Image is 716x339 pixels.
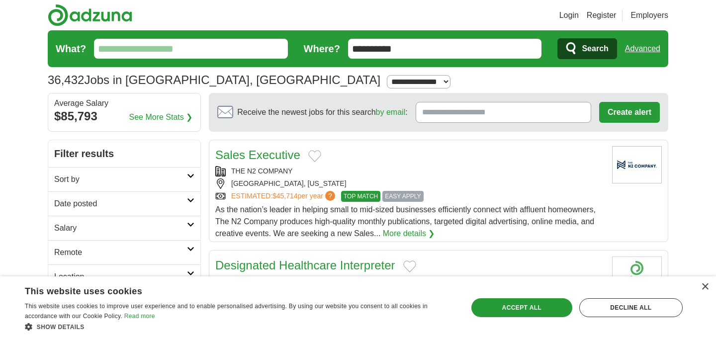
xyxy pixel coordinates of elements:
h2: Date posted [54,198,187,210]
h2: Salary [54,222,187,234]
button: Search [557,38,617,59]
a: Login [559,9,579,21]
a: Designated Healthcare Interpreter [215,258,395,272]
span: 36,432 [48,71,84,89]
div: Close [701,283,709,291]
button: Create alert [599,102,660,123]
label: Where? [304,41,340,56]
div: [GEOGRAPHIC_DATA], [US_STATE] [215,178,604,189]
h2: Filter results [48,140,200,167]
span: $45,714 [272,192,298,200]
a: Read more, opens a new window [124,313,155,320]
span: Show details [37,324,85,331]
a: by email [376,108,406,116]
a: ESTIMATED:$45,714per year? [231,191,337,202]
a: Advanced [625,39,660,59]
a: Date posted [48,191,200,216]
h2: Remote [54,247,187,258]
span: Search [582,39,608,59]
a: More details ❯ [383,228,435,240]
span: This website uses cookies to improve user experience and to enable personalised advertising. By u... [25,303,428,320]
label: What? [56,41,86,56]
a: See More Stats ❯ [129,111,193,123]
img: Company logo [612,146,662,183]
button: Add to favorite jobs [308,150,321,162]
a: Sort by [48,167,200,191]
div: THE N2 COMPANY [215,166,604,176]
a: Remote [48,240,200,264]
a: Employers [630,9,668,21]
a: Location [48,264,200,289]
h2: Location [54,271,187,283]
span: Receive the newest jobs for this search : [237,106,407,118]
span: TOP MATCH [341,191,380,202]
div: Average Salary [54,99,194,107]
a: Salary [48,216,200,240]
h2: Sort by [54,173,187,185]
a: Register [587,9,617,21]
h1: Jobs in [GEOGRAPHIC_DATA], [GEOGRAPHIC_DATA] [48,73,380,86]
span: ? [325,191,335,201]
div: $85,793 [54,107,194,125]
span: As the nation’s leader in helping small to mid-sized businesses efficiently connect with affluent... [215,205,596,238]
div: Show details [25,322,455,332]
img: Adzuna logo [48,4,132,26]
div: Accept all [471,298,572,317]
div: Decline all [579,298,683,317]
div: This website uses cookies [25,282,430,297]
a: Sales Executive [215,148,300,162]
img: Company logo [612,256,662,294]
span: EASY APPLY [382,191,423,202]
button: Add to favorite jobs [403,260,416,272]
